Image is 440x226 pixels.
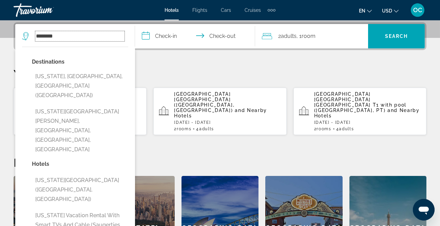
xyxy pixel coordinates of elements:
button: Search [368,24,425,48]
span: and Nearby Hotels [174,108,267,118]
div: Search widget [15,24,425,48]
span: 2 [174,127,191,131]
span: 4 [196,127,214,131]
span: Adults [199,127,214,131]
button: Travelers: 2 adults, 0 children [255,24,368,48]
button: Change language [359,6,372,16]
span: and Nearby Hotels [314,108,420,118]
span: 2 [278,31,296,41]
button: User Menu [409,3,426,17]
button: [US_STATE][GEOGRAPHIC_DATA][PERSON_NAME], [GEOGRAPHIC_DATA], [GEOGRAPHIC_DATA], [GEOGRAPHIC_DATA] [32,105,128,156]
iframe: Button to launch messaging window [413,199,435,221]
span: 2 [314,127,331,131]
button: [GEOGRAPHIC_DATA] [GEOGRAPHIC_DATA] ([GEOGRAPHIC_DATA], [GEOGRAPHIC_DATA]) and Nearby Hotels[DATE... [153,87,286,135]
h2: Featured Destinations [14,156,426,169]
a: Travorium [14,1,81,19]
button: [GEOGRAPHIC_DATA] [GEOGRAPHIC_DATA] [GEOGRAPHIC_DATA] T1 with pool ([GEOGRAPHIC_DATA], PT) and Ne... [293,87,426,135]
span: Room [302,33,315,39]
p: [DATE] - [DATE] [314,120,421,125]
span: [GEOGRAPHIC_DATA] [GEOGRAPHIC_DATA] [GEOGRAPHIC_DATA] T1 with pool ([GEOGRAPHIC_DATA], PT) [314,91,406,113]
span: Search [385,33,408,39]
span: rooms [177,127,191,131]
a: Cruises [245,7,261,13]
span: rooms [317,127,331,131]
span: Adults [339,127,354,131]
a: Flights [192,7,207,13]
span: , 1 [296,31,315,41]
p: Destinations [32,57,128,67]
p: Hotels [32,159,128,169]
a: Hotels [165,7,179,13]
button: [US_STATE][GEOGRAPHIC_DATA] ([GEOGRAPHIC_DATA], [GEOGRAPHIC_DATA]) [32,174,128,206]
span: OC [413,7,422,14]
span: 4 [336,127,354,131]
button: Check in and out dates [135,24,255,48]
button: [US_STATE], [GEOGRAPHIC_DATA], [GEOGRAPHIC_DATA] ([GEOGRAPHIC_DATA]) [32,70,128,102]
span: USD [382,8,392,14]
p: Your Recent Searches [14,67,426,81]
button: Extra navigation items [268,5,275,16]
button: Change currency [382,6,399,16]
span: Adults [281,33,296,39]
a: Cars [221,7,231,13]
p: [DATE] - [DATE] [174,120,281,125]
span: [GEOGRAPHIC_DATA] [GEOGRAPHIC_DATA] ([GEOGRAPHIC_DATA], [GEOGRAPHIC_DATA]) [174,91,234,113]
span: en [359,8,365,14]
button: Hotels in [GEOGRAPHIC_DATA], [GEOGRAPHIC_DATA] (LIS)[DATE] - [DATE]1Room2Adults [14,87,147,135]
